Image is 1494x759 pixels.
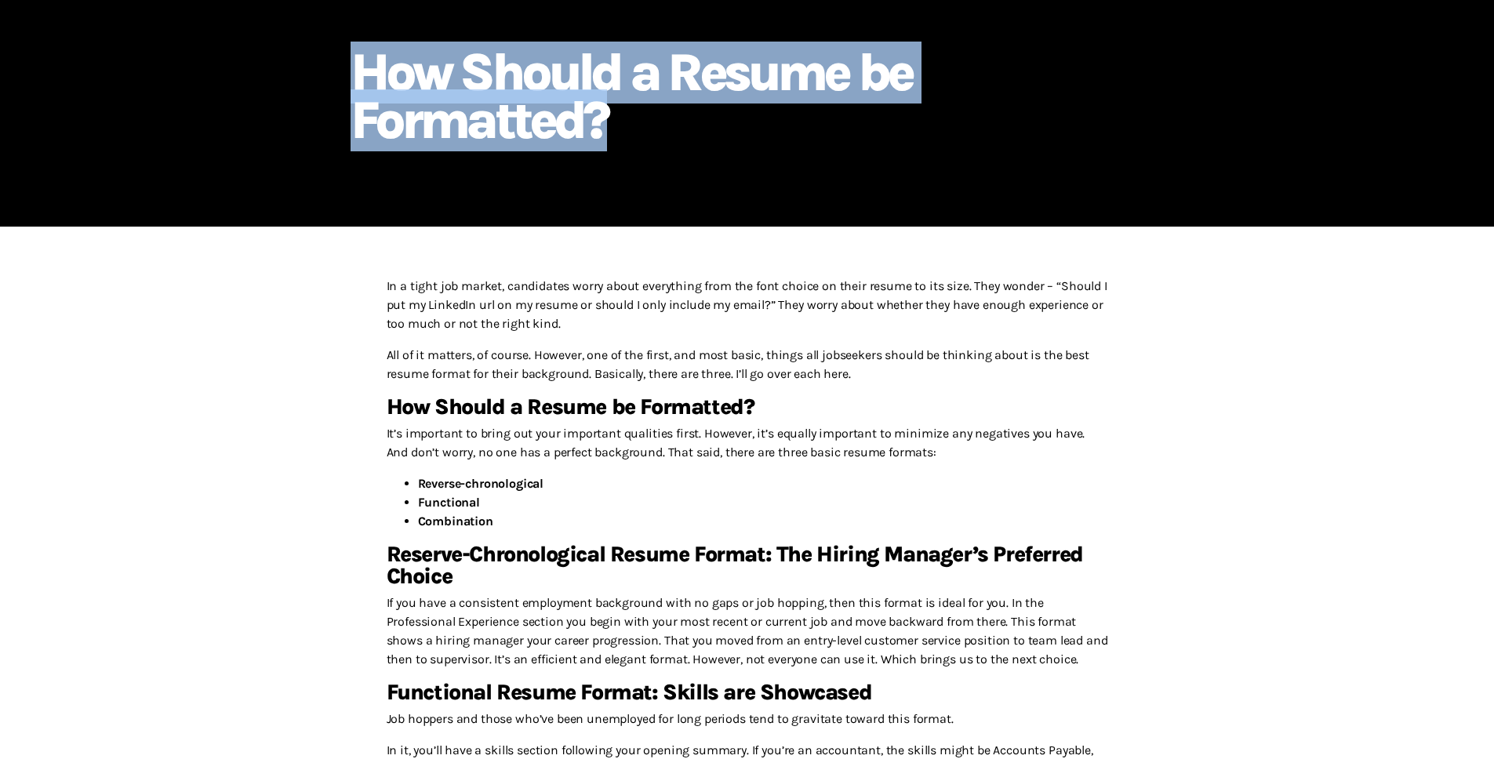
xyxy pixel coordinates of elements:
[387,710,1108,728] p: Job hoppers and those who’ve been unemployed for long periods tend to gravitate toward this format.
[1416,681,1475,740] iframe: Drift Widget Chat Controller
[387,679,872,705] strong: Functional Resume Format: Skills are Showcased
[418,476,544,491] strong: Reverse-chronological
[387,594,1108,669] p: If you have a consistent employment background with no gaps or job hopping, then this format is i...
[418,514,493,528] strong: Combination
[418,495,480,510] strong: Functional
[387,277,1108,333] p: In a tight job market, candidates worry about everything from the font choice on their resume to ...
[351,49,1144,144] h1: How Should a Resume be Formatted?
[387,346,1108,383] p: All of it matters, of course. However, one of the first, and most basic, things all jobseekers sh...
[387,396,1108,418] h2: How Should a Resume be Formatted?
[387,424,1108,462] p: It’s important to bring out your important qualities first. However, it’s equally important to mi...
[387,541,1083,589] strong: Reserve-Chronological Resume Format: The Hiring Manager’s Preferred Choice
